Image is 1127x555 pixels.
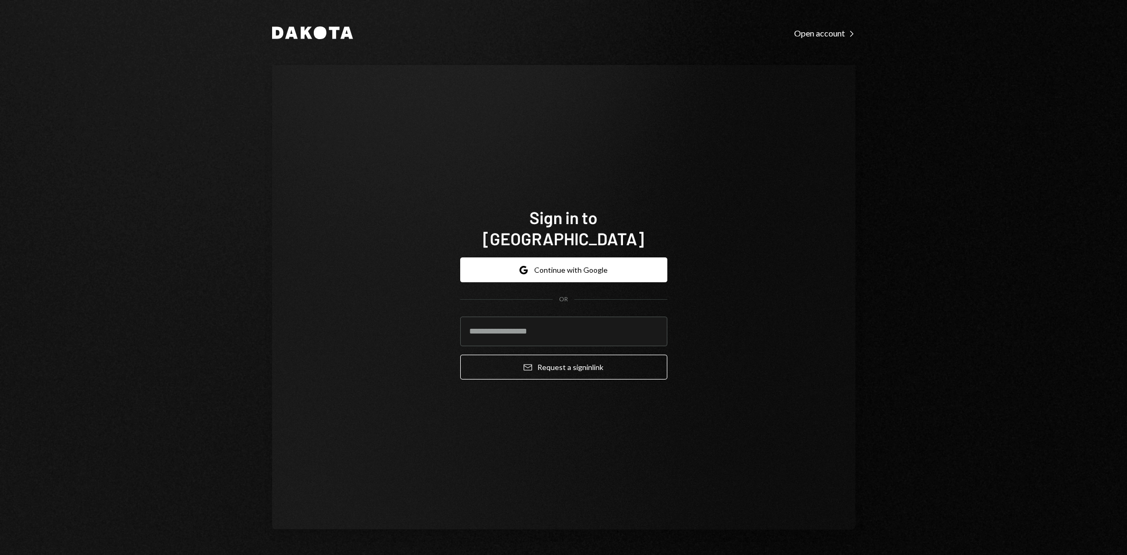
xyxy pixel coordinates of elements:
div: Open account [794,28,855,39]
button: Request a signinlink [460,355,667,380]
button: Continue with Google [460,257,667,282]
a: Open account [794,27,855,39]
h1: Sign in to [GEOGRAPHIC_DATA] [460,207,667,249]
div: OR [559,295,568,304]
